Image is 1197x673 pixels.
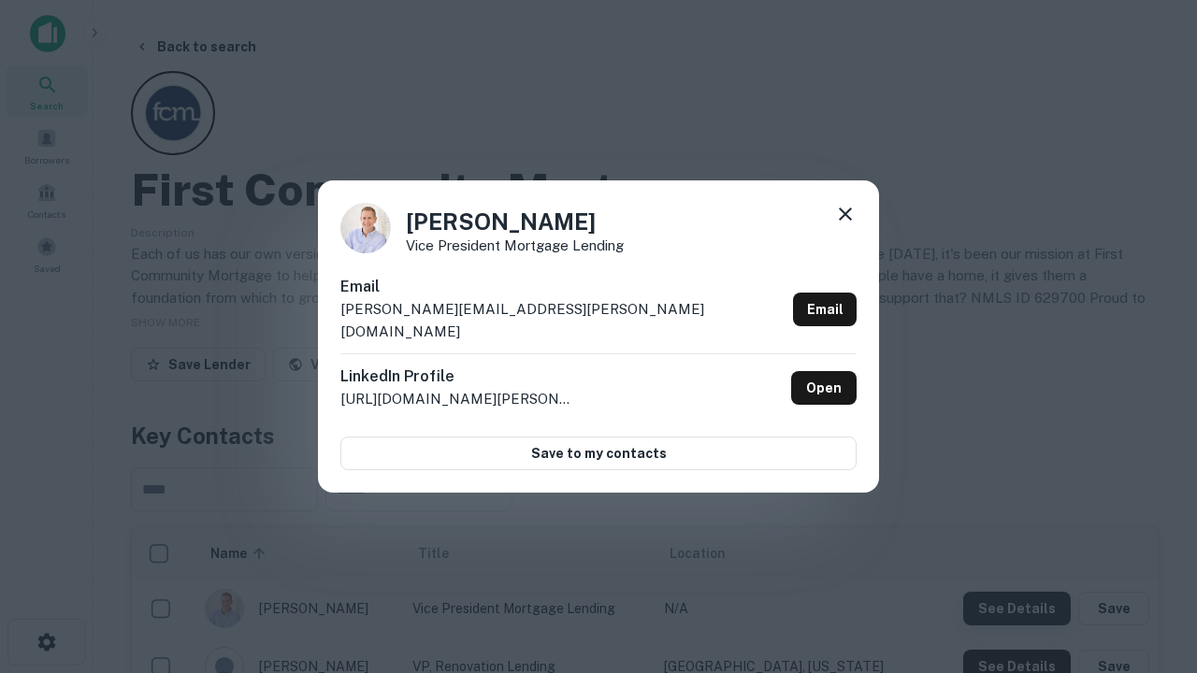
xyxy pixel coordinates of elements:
img: 1520878720083 [340,203,391,253]
a: Open [791,371,857,405]
p: Vice President Mortgage Lending [406,238,624,252]
p: [URL][DOMAIN_NAME][PERSON_NAME] [340,388,574,410]
h6: Email [340,276,786,298]
a: Email [793,293,857,326]
iframe: Chat Widget [1103,464,1197,553]
h6: LinkedIn Profile [340,365,574,388]
p: [PERSON_NAME][EMAIL_ADDRESS][PERSON_NAME][DOMAIN_NAME] [340,298,786,342]
h4: [PERSON_NAME] [406,205,624,238]
button: Save to my contacts [340,437,857,470]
